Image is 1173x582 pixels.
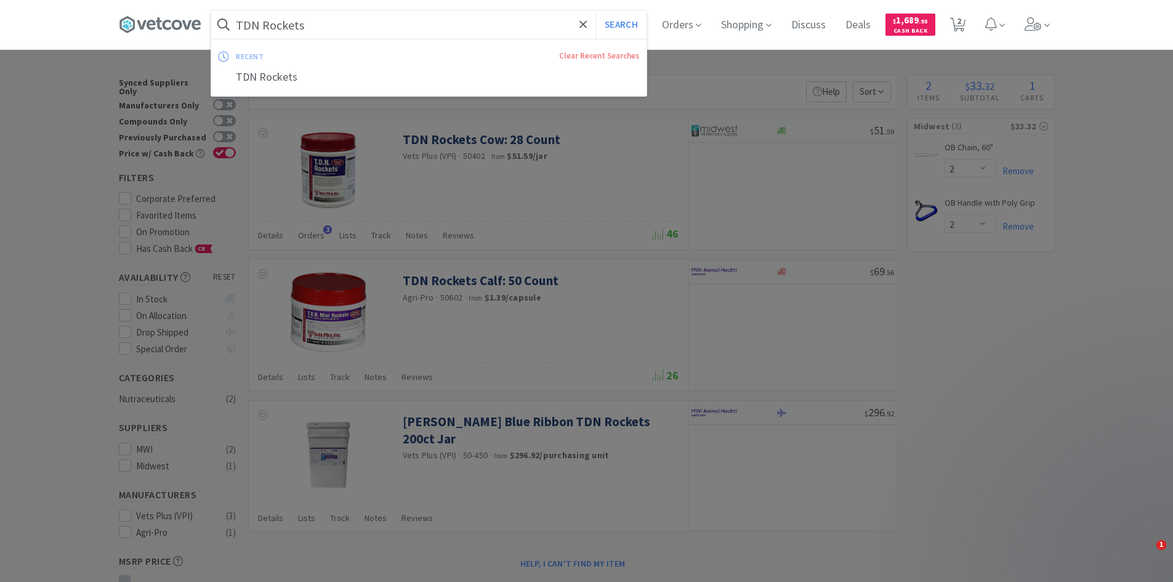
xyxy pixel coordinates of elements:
button: Search [595,10,647,39]
span: Cash Back [893,28,928,36]
span: 1 [1156,540,1166,550]
a: 2 [945,21,970,32]
div: TDN Rockets [211,66,647,89]
a: $1,689.95Cash Back [885,8,935,41]
span: 1,689 [893,14,928,26]
iframe: Intercom live chat [1131,540,1161,570]
a: Clear Recent Searches [559,51,639,61]
span: $ [893,17,896,25]
input: Search by item, sku, manufacturer, ingredient, size... [211,10,647,39]
a: Deals [840,20,876,31]
span: . 95 [919,17,928,25]
a: Discuss [786,20,831,31]
div: recent [236,47,411,66]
